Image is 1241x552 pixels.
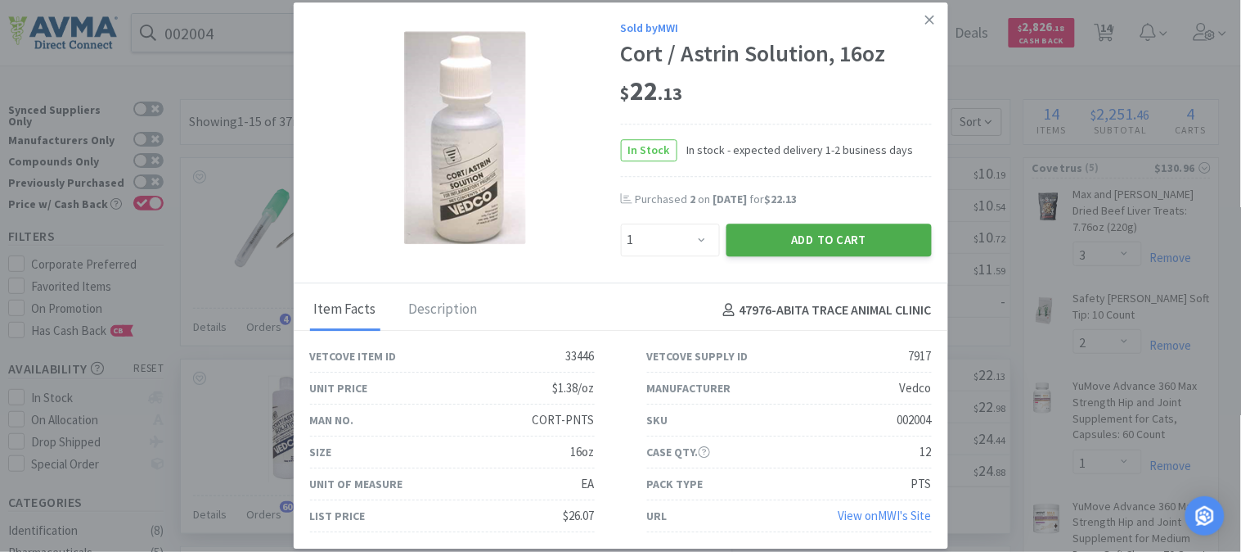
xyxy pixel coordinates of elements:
span: In stock - expected delivery 1-2 business days [677,141,914,159]
span: $ [621,82,631,105]
div: Vetcove Item ID [310,347,397,365]
div: 002004 [897,411,932,431]
div: SKU [647,411,668,429]
div: List Price [310,507,366,525]
div: 33446 [566,347,595,367]
div: Pack Type [647,475,704,493]
h4: 47976 - ABITA TRACE ANIMAL CLINIC [717,300,932,321]
div: $1.38/oz [553,379,595,399]
div: 16oz [571,443,595,463]
span: 22 [621,75,683,107]
span: In Stock [622,140,677,161]
div: Vedco [900,379,932,399]
div: Case Qty. [647,443,710,461]
div: Vetcove Supply ID [647,347,749,365]
div: 12 [920,443,932,463]
div: Item Facts [310,290,380,331]
div: URL [647,507,668,525]
div: Open Intercom Messenger [1185,496,1225,536]
div: Cort / Astrin Solution, 16oz [621,41,932,69]
span: 2 [690,192,696,206]
div: CORT-PNTS [533,411,595,431]
div: Unit Price [310,379,368,397]
div: PTS [911,475,932,495]
div: Description [405,290,482,331]
div: $26.07 [564,507,595,527]
span: [DATE] [713,192,748,206]
span: . 13 [659,82,683,105]
div: 7917 [909,347,932,367]
img: 13b8b12fb1764deda532194c3a672aff_7917.png [404,31,527,244]
div: Purchased on for [636,192,932,208]
div: Sold by MWI [621,19,932,37]
button: Add to Cart [726,224,932,256]
div: EA [582,475,595,495]
div: Manufacturer [647,379,731,397]
span: $22.13 [765,192,798,206]
div: Man No. [310,411,354,429]
div: Size [310,443,332,461]
div: Unit of Measure [310,475,403,493]
a: View onMWI's Site [839,509,932,524]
